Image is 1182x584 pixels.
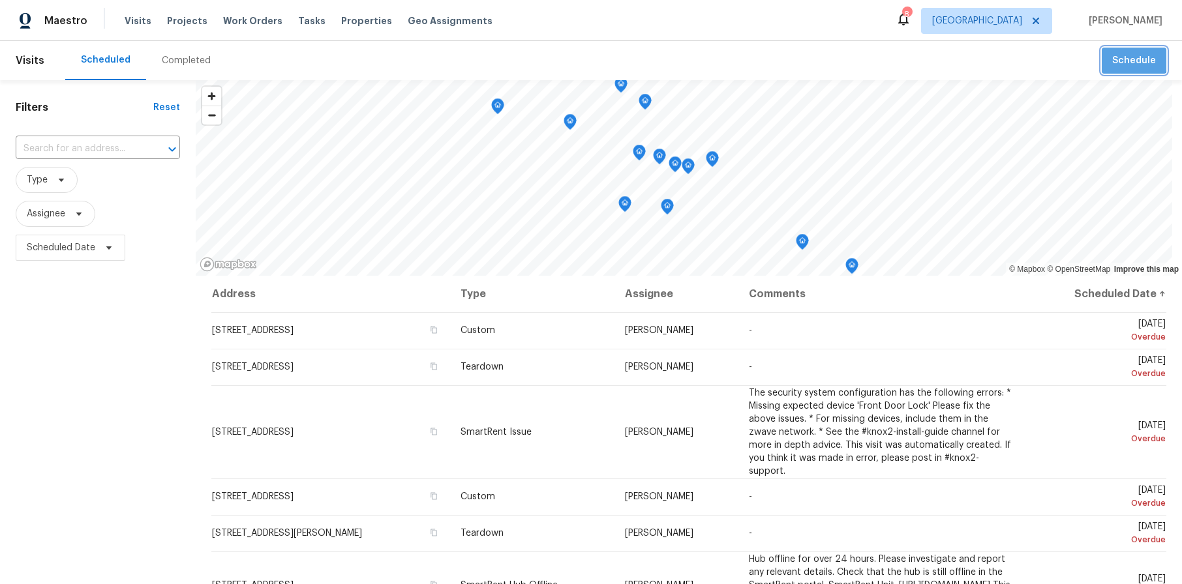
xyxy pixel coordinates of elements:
[1025,276,1166,312] th: Scheduled Date ↑
[461,326,495,335] span: Custom
[738,276,1025,312] th: Comments
[211,276,450,312] th: Address
[212,492,294,501] span: [STREET_ADDRESS]
[202,87,221,106] button: Zoom in
[461,529,504,538] span: Teardown
[200,257,257,272] a: Mapbox homepage
[162,54,211,67] div: Completed
[1083,14,1162,27] span: [PERSON_NAME]
[625,492,693,501] span: [PERSON_NAME]
[661,199,674,219] div: Map marker
[16,139,144,159] input: Search for an address...
[749,362,752,372] span: -
[461,492,495,501] span: Custom
[614,77,628,97] div: Map marker
[461,428,532,437] span: SmartRent Issue
[450,276,614,312] th: Type
[81,53,130,66] div: Scheduled
[618,196,631,216] div: Map marker
[902,8,911,21] div: 8
[153,101,180,114] div: Reset
[461,362,504,372] span: Teardown
[932,14,1022,27] span: [GEOGRAPHIC_DATA]
[1035,319,1166,343] span: [DATE]
[1009,265,1045,274] a: Mapbox
[625,326,693,335] span: [PERSON_NAME]
[223,14,282,27] span: Work Orders
[1047,265,1110,274] a: OpenStreetMap
[564,114,577,134] div: Map marker
[633,145,646,165] div: Map marker
[749,388,1011,476] span: The security system configuration has the following errors: * Missing expected device 'Front Door...
[1035,421,1166,445] span: [DATE]
[614,276,738,312] th: Assignee
[196,80,1172,276] canvas: Map
[212,428,294,437] span: [STREET_ADDRESS]
[27,207,65,220] span: Assignee
[625,529,693,538] span: [PERSON_NAME]
[428,490,440,502] button: Copy Address
[298,16,326,25] span: Tasks
[1035,356,1166,380] span: [DATE]
[845,258,858,278] div: Map marker
[428,426,440,437] button: Copy Address
[1102,48,1166,74] button: Schedule
[1035,432,1166,445] div: Overdue
[212,326,294,335] span: [STREET_ADDRESS]
[669,156,682,177] div: Map marker
[682,158,695,179] div: Map marker
[202,106,221,124] button: Zoom out
[27,173,48,186] span: Type
[16,46,44,75] span: Visits
[653,149,666,169] div: Map marker
[212,362,294,372] span: [STREET_ADDRESS]
[1035,522,1166,546] span: [DATE]
[44,14,87,27] span: Maestro
[428,324,440,336] button: Copy Address
[1035,330,1166,343] div: Overdue
[212,529,362,538] span: [STREET_ADDRESS][PERSON_NAME]
[341,14,392,27] span: Properties
[1035,533,1166,546] div: Overdue
[749,326,752,335] span: -
[1112,53,1156,69] span: Schedule
[1114,265,1179,274] a: Improve this map
[428,527,440,538] button: Copy Address
[749,529,752,538] span: -
[1035,367,1166,380] div: Overdue
[27,241,95,254] span: Scheduled Date
[408,14,492,27] span: Geo Assignments
[796,234,809,254] div: Map marker
[749,492,752,501] span: -
[625,428,693,437] span: [PERSON_NAME]
[163,140,181,158] button: Open
[706,151,719,171] div: Map marker
[428,360,440,372] button: Copy Address
[491,98,504,119] div: Map marker
[16,101,153,114] h1: Filters
[167,14,207,27] span: Projects
[625,362,693,372] span: [PERSON_NAME]
[639,94,652,114] div: Map marker
[125,14,151,27] span: Visits
[1035,497,1166,510] div: Overdue
[1035,486,1166,510] span: [DATE]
